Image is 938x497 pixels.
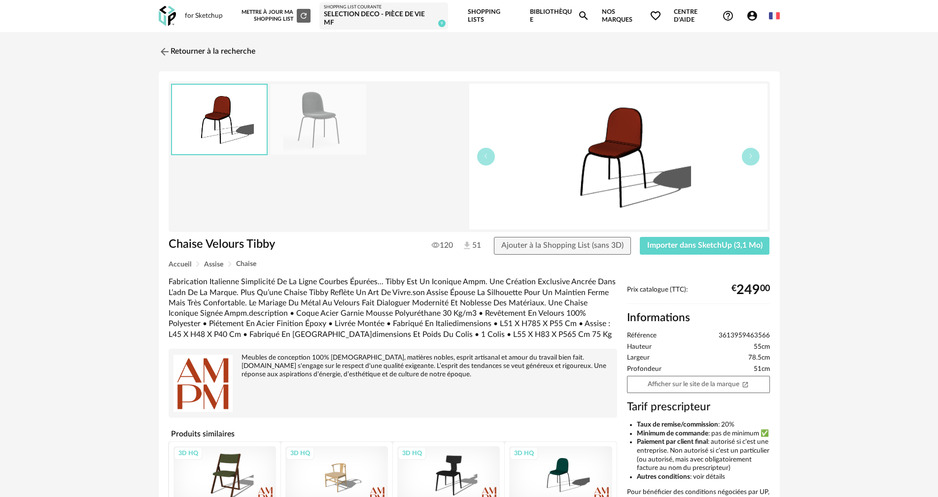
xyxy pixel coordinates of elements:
span: Accueil [169,261,191,268]
span: Open In New icon [742,380,749,387]
b: Taux de remise/commission [637,421,718,428]
b: Minimum de commande [637,430,708,437]
a: Shopping List courante Selection deco - Pièce de vie MF 9 [324,4,444,28]
span: 249 [736,286,760,294]
div: 3D HQ [286,447,314,460]
span: Profondeur [627,365,661,374]
div: Shopping List courante [324,4,444,10]
img: Téléchargements [462,240,472,251]
img: OXP [159,6,176,26]
span: 51cm [754,365,770,374]
b: Paiement par client final [637,438,708,445]
h4: Produits similaires [169,427,617,441]
span: 51 [462,240,476,251]
span: Hauteur [627,343,652,352]
span: Account Circle icon [746,10,763,22]
img: thumbnail.png [172,85,267,154]
span: Magnify icon [578,10,590,22]
span: Centre d'aideHelp Circle Outline icon [674,8,734,24]
span: Référence [627,331,657,340]
img: brand logo [174,354,233,413]
div: Prix catalogue (TTC): [627,286,770,304]
span: Importer dans SketchUp (3,1 Mo) [647,241,763,249]
div: 3D HQ [510,447,538,460]
div: Selection deco - Pièce de vie MF [324,10,444,28]
img: svg+xml;base64,PHN2ZyB3aWR0aD0iMjQiIGhlaWdodD0iMjQiIHZpZXdCb3g9IjAgMCAyNCAyNCIgZmlsbD0ibm9uZSIgeG... [159,46,171,58]
div: Breadcrumb [169,261,770,268]
img: fr [769,10,780,21]
span: Chaise [236,261,256,267]
div: Fabrication Italienne Simplicité De La Ligne Courbes Épurées... Tibby Est Un Iconique Ampm. Une C... [169,277,617,340]
button: Ajouter à la Shopping List (sans 3D) [494,237,631,255]
img: 807299cb7327730da1c01215c0635f0b.jpg [271,84,366,155]
div: 3D HQ [174,447,203,460]
h1: Chaise Velours Tibby [169,237,414,252]
span: 9 [438,20,446,27]
button: Importer dans SketchUp (3,1 Mo) [640,237,770,255]
span: Ajouter à la Shopping List (sans 3D) [501,241,624,249]
h3: Tarif prescripteur [627,400,770,414]
span: Assise [204,261,223,268]
span: Help Circle Outline icon [722,10,734,22]
li: : pas de minimum ✅ [637,430,770,438]
li: : autorisé si c’est une entreprise. Non autorisé si c’est un particulier (ou autorisé, mais avec ... [637,438,770,472]
a: Retourner à la recherche [159,41,255,63]
span: Heart Outline icon [650,10,661,22]
li: : 20% [637,421,770,430]
h2: Informations [627,311,770,325]
div: 3D HQ [398,447,426,460]
div: € 00 [731,286,770,294]
div: for Sketchup [185,12,223,21]
span: 55cm [754,343,770,352]
b: Autres conditions [637,473,690,480]
span: Account Circle icon [746,10,758,22]
div: Meubles de conception 100% [DEMOGRAPHIC_DATA], matières nobles, esprit artisanal et amour du trav... [174,354,612,379]
img: thumbnail.png [469,84,767,230]
a: Afficher sur le site de la marqueOpen In New icon [627,376,770,393]
span: Largeur [627,354,650,363]
span: 3613959463566 [719,331,770,340]
span: 78.5cm [748,354,770,363]
li: : voir détails [637,473,770,482]
div: Mettre à jour ma Shopping List [240,9,311,23]
span: Refresh icon [299,13,308,18]
span: 120 [432,240,453,250]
